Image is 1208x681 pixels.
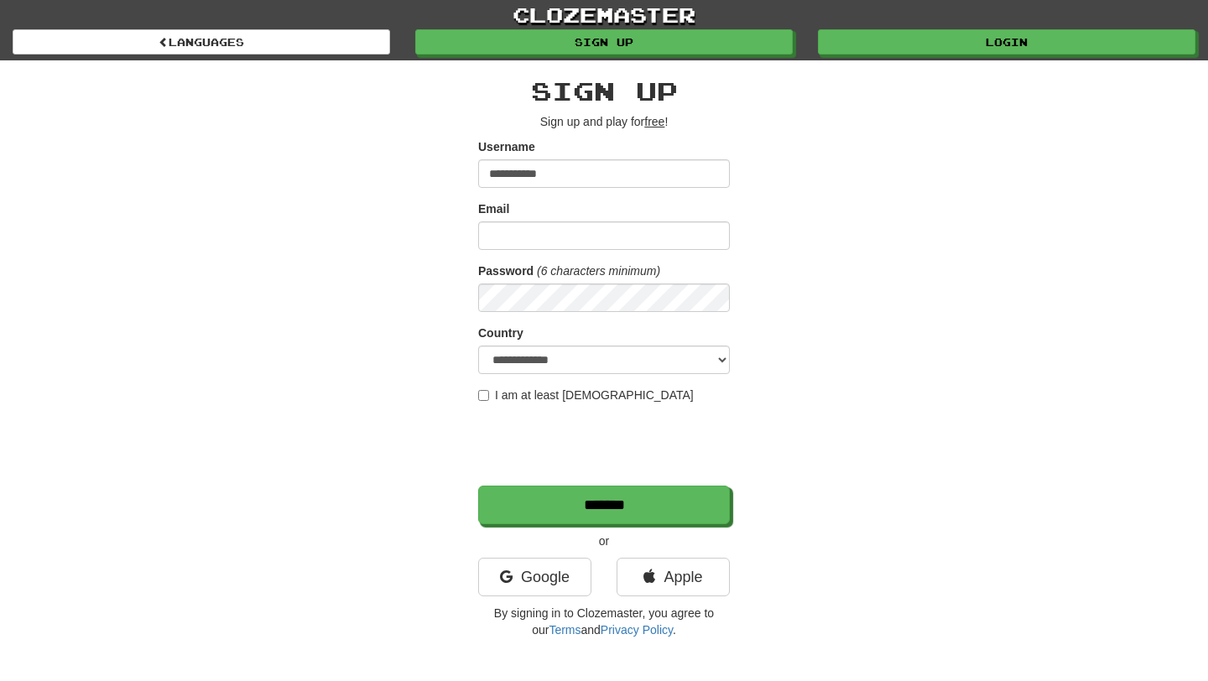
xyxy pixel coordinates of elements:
a: Login [818,29,1195,55]
a: Terms [549,623,581,637]
p: By signing in to Clozemaster, you agree to our and . [478,605,730,638]
p: or [478,533,730,549]
a: Google [478,558,591,596]
a: Privacy Policy [601,623,673,637]
label: Username [478,138,535,155]
label: I am at least [DEMOGRAPHIC_DATA] [478,387,694,403]
label: Email [478,200,509,217]
input: I am at least [DEMOGRAPHIC_DATA] [478,390,489,401]
iframe: reCAPTCHA [478,412,733,477]
label: Password [478,263,534,279]
em: (6 characters minimum) [537,264,660,278]
u: free [644,115,664,128]
a: Apple [617,558,730,596]
p: Sign up and play for ! [478,113,730,130]
a: Sign up [415,29,793,55]
a: Languages [13,29,390,55]
label: Country [478,325,523,341]
h2: Sign up [478,77,730,105]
